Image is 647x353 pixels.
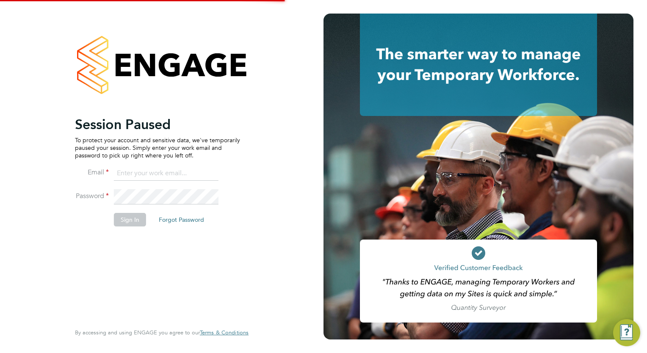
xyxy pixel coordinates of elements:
span: By accessing and using ENGAGE you agree to our [75,329,249,336]
a: Terms & Conditions [200,329,249,336]
span: Terms & Conditions [200,329,249,336]
h2: Session Paused [75,116,240,133]
button: Sign In [114,213,146,226]
input: Enter your work email... [114,166,218,181]
label: Email [75,168,109,177]
button: Forgot Password [152,213,211,226]
button: Engage Resource Center [613,319,640,346]
p: To protect your account and sensitive data, we've temporarily paused your session. Simply enter y... [75,136,240,160]
label: Password [75,192,109,201]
